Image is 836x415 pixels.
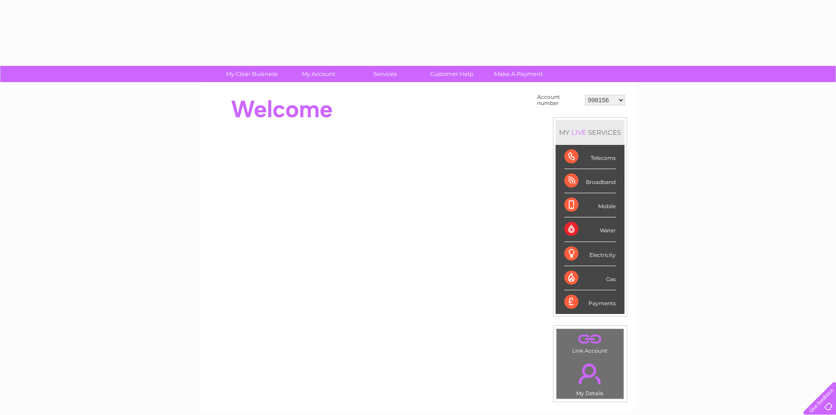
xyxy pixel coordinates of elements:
div: Telecoms [564,145,616,169]
div: Gas [564,266,616,290]
a: My Account [282,66,355,82]
div: MY SERVICES [556,120,624,145]
div: Electricity [564,242,616,266]
a: Customer Help [416,66,488,82]
td: Link Account [556,328,624,356]
td: My Details [556,356,624,399]
a: Services [349,66,421,82]
a: . [559,358,621,389]
div: Mobile [564,193,616,217]
div: LIVE [570,128,588,137]
a: My Clear Business [215,66,288,82]
div: Payments [564,290,616,314]
a: . [559,331,621,346]
div: Water [564,217,616,242]
td: Account number [535,92,583,108]
a: Make A Payment [482,66,555,82]
div: Broadband [564,169,616,193]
